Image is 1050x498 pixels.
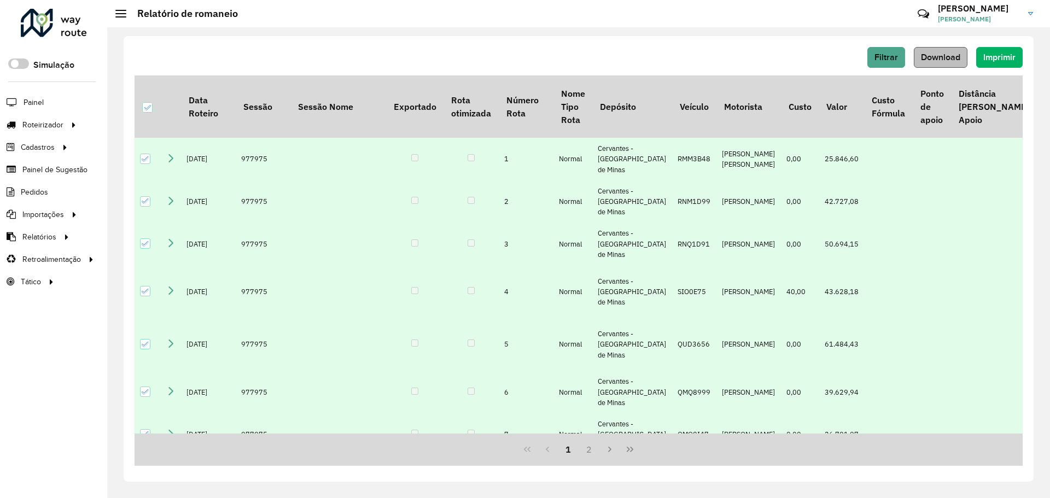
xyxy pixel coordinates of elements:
td: [PERSON_NAME] [716,222,781,265]
button: Filtrar [867,47,905,68]
h2: Relatório de romaneio [126,8,238,20]
span: Imprimir [983,52,1016,62]
td: QUD3656 [672,318,716,371]
th: Exportado [386,75,444,138]
button: Download [914,47,967,68]
td: 3 [499,222,553,265]
td: 25.846,60 [819,138,865,180]
td: Normal [553,180,592,223]
span: Filtrar [874,52,898,62]
button: 2 [579,439,599,460]
td: QMQ8I47 [672,413,716,456]
td: Normal [553,138,592,180]
td: 0,00 [781,413,819,456]
th: Depósito [592,75,672,138]
label: Simulação [33,58,74,72]
td: Normal [553,318,592,371]
td: 26.781,97 [819,413,865,456]
span: Roteirizador [22,119,63,131]
h3: [PERSON_NAME] [938,3,1020,14]
td: [DATE] [181,371,236,413]
td: 0,00 [781,318,819,371]
td: Cervantes - [GEOGRAPHIC_DATA] de Minas [592,222,672,265]
td: [PERSON_NAME] [716,318,781,371]
span: Download [921,52,960,62]
span: Importações [22,209,64,220]
td: 39.629,94 [819,371,865,413]
td: 2 [499,180,553,223]
td: 4 [499,265,553,318]
td: Normal [553,371,592,413]
td: RNM1D99 [672,180,716,223]
td: [PERSON_NAME] [716,413,781,456]
th: Rota otimizada [444,75,498,138]
td: 0,00 [781,180,819,223]
th: Distância [PERSON_NAME] Apoio [951,75,1036,138]
td: 977975 [236,318,290,371]
td: 977975 [236,413,290,456]
span: [PERSON_NAME] [938,14,1020,24]
td: Normal [553,265,592,318]
td: RNQ1D91 [672,222,716,265]
td: Cervantes - [GEOGRAPHIC_DATA] de Minas [592,138,672,180]
a: Contato Rápido [912,2,935,26]
td: Cervantes - [GEOGRAPHIC_DATA] de Minas [592,371,672,413]
span: Cadastros [21,142,55,153]
td: [PERSON_NAME] [PERSON_NAME] [716,138,781,180]
td: [PERSON_NAME] [716,371,781,413]
td: 40,00 [781,265,819,318]
span: Retroalimentação [22,254,81,265]
span: Pedidos [21,186,48,198]
td: [PERSON_NAME] [716,180,781,223]
td: SIO0E75 [672,265,716,318]
td: [DATE] [181,180,236,223]
td: Normal [553,413,592,456]
button: Last Page [620,439,640,460]
th: Valor [819,75,865,138]
td: 0,00 [781,222,819,265]
td: 1 [499,138,553,180]
td: 6 [499,371,553,413]
th: Veículo [672,75,716,138]
td: 5 [499,318,553,371]
td: 977975 [236,265,290,318]
td: [DATE] [181,138,236,180]
td: Cervantes - [GEOGRAPHIC_DATA] de Minas [592,413,672,456]
td: Cervantes - [GEOGRAPHIC_DATA] de Minas [592,180,672,223]
span: Tático [21,276,41,288]
td: 977975 [236,222,290,265]
th: Nome Tipo Rota [553,75,592,138]
th: Data Roteiro [181,75,236,138]
th: Sessão Nome [290,75,386,138]
td: 61.484,43 [819,318,865,371]
td: Cervantes - [GEOGRAPHIC_DATA] de Minas [592,318,672,371]
td: 43.628,18 [819,265,865,318]
td: 7 [499,413,553,456]
span: Relatórios [22,231,56,243]
td: 0,00 [781,371,819,413]
td: 977975 [236,371,290,413]
button: Imprimir [976,47,1023,68]
td: 42.727,08 [819,180,865,223]
td: 50.694,15 [819,222,865,265]
span: Painel de Sugestão [22,164,87,175]
td: [DATE] [181,413,236,456]
th: Ponto de apoio [913,75,951,138]
button: Next Page [599,439,620,460]
td: 0,00 [781,138,819,180]
td: [DATE] [181,318,236,371]
span: Painel [24,97,44,108]
td: 977975 [236,180,290,223]
th: Sessão [236,75,290,138]
button: 1 [558,439,579,460]
td: [PERSON_NAME] [716,265,781,318]
td: [DATE] [181,265,236,318]
th: Número Rota [499,75,553,138]
th: Custo [781,75,819,138]
td: QMQ8999 [672,371,716,413]
td: Normal [553,222,592,265]
td: RMM3B48 [672,138,716,180]
th: Custo Fórmula [865,75,913,138]
th: Motorista [716,75,781,138]
td: [DATE] [181,222,236,265]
